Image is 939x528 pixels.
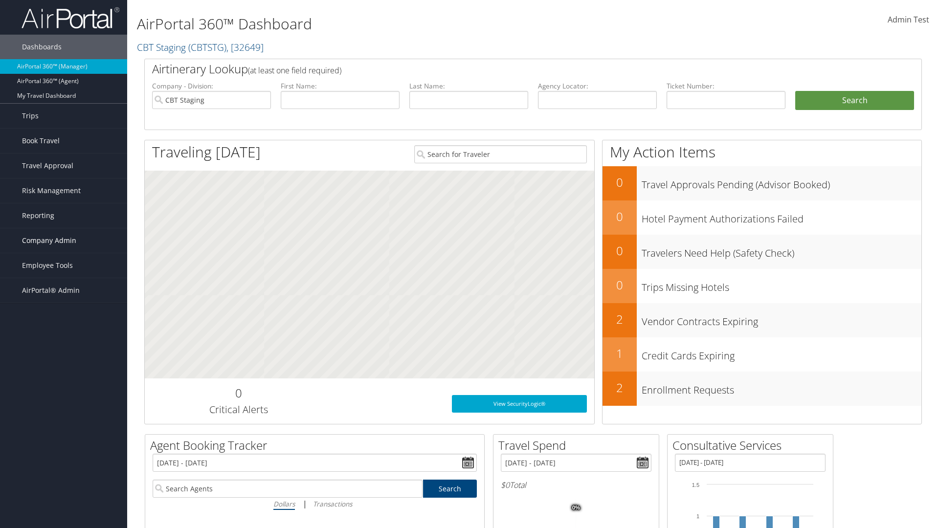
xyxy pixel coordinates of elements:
span: Dashboards [22,35,62,59]
a: CBT Staging [137,41,264,54]
h2: 2 [603,379,637,396]
tspan: 1 [696,513,699,519]
span: Book Travel [22,129,60,153]
h6: Total [501,480,651,490]
h2: 0 [603,208,637,225]
span: Travel Approval [22,154,73,178]
div: | [153,498,477,510]
span: (at least one field required) [248,65,341,76]
i: Dollars [273,499,295,508]
h1: My Action Items [603,142,921,162]
label: Company - Division: [152,81,271,91]
span: $0 [501,480,510,490]
h1: AirPortal 360™ Dashboard [137,14,665,34]
h3: Enrollment Requests [642,378,921,397]
h2: Travel Spend [498,437,659,454]
a: Admin Test [888,5,929,35]
a: 0Trips Missing Hotels [603,269,921,303]
h2: 0 [603,242,637,259]
span: Risk Management [22,178,81,203]
img: airportal-logo.png [22,6,119,29]
h3: Travelers Need Help (Safety Check) [642,242,921,260]
a: View SecurityLogic® [452,395,587,413]
h2: 0 [603,277,637,293]
span: AirPortal® Admin [22,278,80,303]
h3: Credit Cards Expiring [642,344,921,363]
label: Last Name: [409,81,528,91]
h1: Traveling [DATE] [152,142,261,162]
span: Reporting [22,203,54,228]
span: Employee Tools [22,253,73,278]
h2: 0 [603,174,637,191]
input: Search Agents [153,480,423,498]
span: ( CBTSTG ) [188,41,226,54]
a: Search [423,480,477,498]
i: Transactions [313,499,352,508]
span: , [ 32649 ] [226,41,264,54]
a: 0Travel Approvals Pending (Advisor Booked) [603,166,921,200]
input: Search for Traveler [414,145,587,163]
h2: 2 [603,311,637,328]
tspan: 0% [572,505,580,511]
span: Company Admin [22,228,76,253]
a: 0Travelers Need Help (Safety Check) [603,235,921,269]
h2: 1 [603,345,637,362]
label: First Name: [281,81,400,91]
tspan: 1.5 [692,482,699,488]
a: 2Enrollment Requests [603,372,921,406]
button: Search [795,91,914,110]
a: 0Hotel Payment Authorizations Failed [603,200,921,235]
h2: Consultative Services [672,437,833,454]
h3: Trips Missing Hotels [642,276,921,294]
h3: Travel Approvals Pending (Advisor Booked) [642,173,921,192]
h2: Agent Booking Tracker [150,437,484,454]
h3: Vendor Contracts Expiring [642,310,921,329]
a: 1Credit Cards Expiring [603,337,921,372]
a: 2Vendor Contracts Expiring [603,303,921,337]
h2: Airtinerary Lookup [152,61,850,77]
span: Admin Test [888,14,929,25]
label: Agency Locator: [538,81,657,91]
h3: Critical Alerts [152,403,325,417]
h3: Hotel Payment Authorizations Failed [642,207,921,226]
span: Trips [22,104,39,128]
label: Ticket Number: [667,81,785,91]
h2: 0 [152,385,325,401]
